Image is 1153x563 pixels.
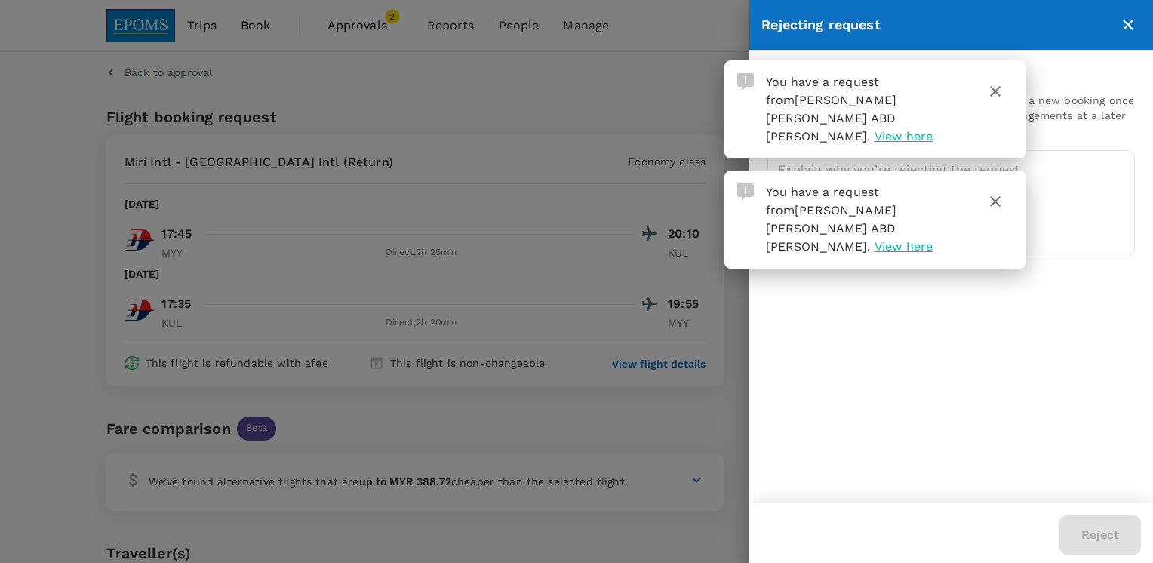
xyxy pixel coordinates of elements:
[766,203,897,254] span: [PERSON_NAME] [PERSON_NAME] ABD [PERSON_NAME]
[766,75,897,143] span: You have a request from .
[875,129,933,143] span: View here
[766,185,897,254] span: You have a request from .
[875,239,933,254] span: View here
[737,183,754,200] img: Approval Request
[761,14,1115,36] div: Rejecting request
[766,93,897,143] span: [PERSON_NAME] [PERSON_NAME] ABD [PERSON_NAME]
[737,73,754,90] img: Approval Request
[1115,12,1141,38] button: close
